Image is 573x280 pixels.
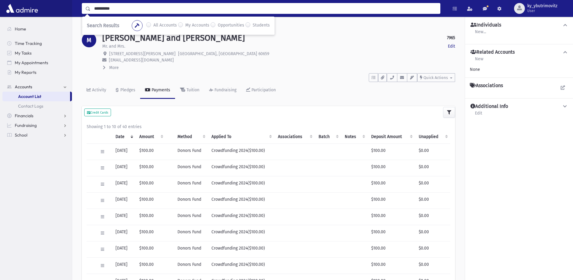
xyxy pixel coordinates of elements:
[475,28,486,39] a: New...
[102,64,119,71] button: More
[2,58,72,68] a: My Appointments
[18,94,41,99] span: Account List
[368,241,415,257] td: $100.00
[475,110,482,121] a: Edit
[102,33,245,43] h1: [PERSON_NAME] and [PERSON_NAME]
[136,225,166,241] td: $100.00
[415,160,450,176] td: $0.00
[185,87,199,93] div: Tuition
[136,192,166,209] td: $100.00
[470,49,515,55] h4: Related Accounts
[112,209,136,225] td: [DATE]
[119,87,135,93] div: Pledges
[153,22,177,29] label: All Accounts
[415,143,450,160] td: $0.00
[174,130,208,144] th: Method: activate to sort column ascending
[112,192,136,209] td: [DATE]
[112,257,136,274] td: [DATE]
[84,109,111,116] button: Credit Cards
[18,103,43,109] span: Contact Logs
[112,143,136,160] td: [DATE]
[174,257,208,274] td: Donors Fund
[15,113,33,118] span: Financials
[447,35,455,41] strong: 7965
[368,130,415,144] th: Deposit Amount: activate to sort column ascending
[136,241,166,257] td: $100.00
[274,130,315,144] th: Associations: activate to sort column ascending
[174,209,208,225] td: Donors Fund
[470,103,568,110] button: Additional Info
[204,82,241,99] a: Fundraising
[112,241,136,257] td: [DATE]
[136,130,166,144] th: Amount: activate to sort column ascending
[91,87,106,93] div: Activity
[178,51,269,56] span: [GEOGRAPHIC_DATA], [GEOGRAPHIC_DATA] 60659
[174,143,208,160] td: Donors Fund
[136,143,166,160] td: $100.00
[2,68,72,77] a: My Reports
[208,176,275,192] td: Crowdfunding 2024($100.00)
[15,26,26,32] span: Home
[112,160,136,176] td: [DATE]
[368,143,415,160] td: $100.00
[87,111,108,115] small: Credit Cards
[470,22,568,28] button: Individuals
[109,51,176,56] span: [STREET_ADDRESS][PERSON_NAME]
[150,87,170,93] div: Payments
[213,87,236,93] div: Fundraising
[208,160,275,176] td: Crowdfunding 2024($100.00)
[2,92,70,101] a: Account List
[185,22,209,29] label: My Accounts
[2,82,72,92] a: Accounts
[136,176,166,192] td: $100.00
[2,121,72,130] a: Fundraising
[368,160,415,176] td: $100.00
[415,209,450,225] td: $0.00
[109,58,174,63] span: [EMAIL_ADDRESS][DOMAIN_NAME]
[136,160,166,176] td: $100.00
[470,103,508,110] h4: Additional Info
[15,132,27,138] span: School
[174,192,208,209] td: Donors Fund
[368,192,415,209] td: $100.00
[208,192,275,209] td: Crowdfunding 2024($100.00)
[315,130,341,144] th: Batch: activate to sort column ascending
[250,87,276,93] div: Participation
[470,49,568,55] button: Related Accounts
[15,70,36,75] span: My Reports
[208,257,275,274] td: Crowdfunding 2024($100.00)
[87,23,119,28] span: Search Results
[448,43,455,49] a: Edit
[91,3,440,14] input: Search
[415,192,450,209] td: $0.00
[140,82,175,99] a: Payments
[527,4,557,8] span: ky_ybutrimovitz
[2,101,72,111] a: Contact Logs
[2,48,72,58] a: My Tasks
[368,176,415,192] td: $100.00
[241,82,281,99] a: Participation
[112,130,136,144] th: Date: activate to sort column ascending
[2,111,72,121] a: Financials
[109,65,119,70] span: More
[102,43,125,49] p: Mr. and Mrs.
[424,75,448,80] span: Quick Actions
[82,25,104,30] a: Accounts
[82,24,104,33] nav: breadcrumb
[15,123,37,128] span: Fundraising
[415,241,450,257] td: $0.00
[2,130,72,140] a: School
[415,176,450,192] td: $0.00
[15,84,32,90] span: Accounts
[415,257,450,274] td: $0.00
[174,241,208,257] td: Donors Fund
[415,130,450,144] th: Unapplied: activate to sort column ascending
[208,130,275,144] th: Applied To: activate to sort column ascending
[470,22,501,28] h4: Individuals
[5,2,39,14] img: AdmirePro
[82,33,96,47] div: M
[527,8,557,13] span: User
[2,39,72,48] a: Time Tracking
[174,160,208,176] td: Donors Fund
[208,209,275,225] td: Crowdfunding 2024($100.00)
